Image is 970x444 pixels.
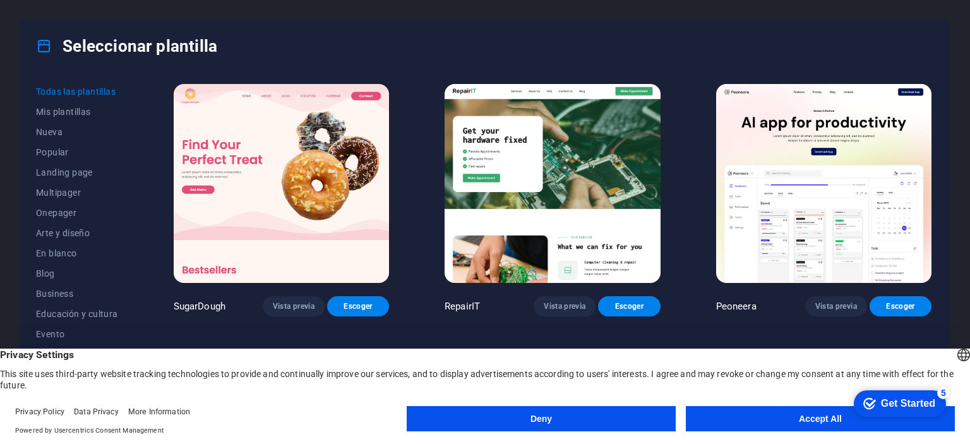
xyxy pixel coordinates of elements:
button: Escoger [327,296,389,316]
h4: Seleccionar plantilla [36,36,217,56]
p: Peoneera [716,300,757,313]
button: Vista previa [263,296,325,316]
div: Get Started 5 items remaining, 0% complete [10,6,102,33]
span: Arte y diseño [36,228,118,238]
span: Escoger [880,301,921,311]
span: Business [36,289,118,299]
button: Educación y cultura [36,304,118,324]
div: 5 [93,3,106,15]
p: RepairIT [445,300,480,313]
button: Gastronomía [36,344,118,364]
button: Arte y diseño [36,223,118,243]
button: Multipager [36,183,118,203]
span: Educación y cultura [36,309,118,319]
span: Blog [36,268,118,279]
button: Mis plantillas [36,102,118,122]
img: SugarDough [174,84,389,283]
span: Evento [36,329,118,339]
button: Vista previa [534,296,596,316]
span: Multipager [36,188,118,198]
span: Mis plantillas [36,107,118,117]
button: Escoger [870,296,931,316]
span: Vista previa [273,301,314,311]
span: Escoger [337,301,379,311]
span: Todas las plantillas [36,87,118,97]
button: Escoger [598,296,660,316]
span: Nueva [36,127,118,137]
button: Nueva [36,122,118,142]
button: Vista previa [805,296,867,316]
span: En blanco [36,248,118,258]
span: Onepager [36,208,118,218]
button: Evento [36,324,118,344]
span: Escoger [608,301,650,311]
span: Vista previa [815,301,857,311]
img: Peoneera [716,84,931,283]
button: Popular [36,142,118,162]
button: Landing page [36,162,118,183]
button: Blog [36,263,118,284]
span: Vista previa [544,301,585,311]
button: Business [36,284,118,304]
img: RepairIT [445,84,660,283]
button: Todas las plantillas [36,81,118,102]
span: Popular [36,147,118,157]
button: En blanco [36,243,118,263]
span: Landing page [36,167,118,177]
div: Get Started [37,14,92,25]
p: SugarDough [174,300,225,313]
button: Onepager [36,203,118,223]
